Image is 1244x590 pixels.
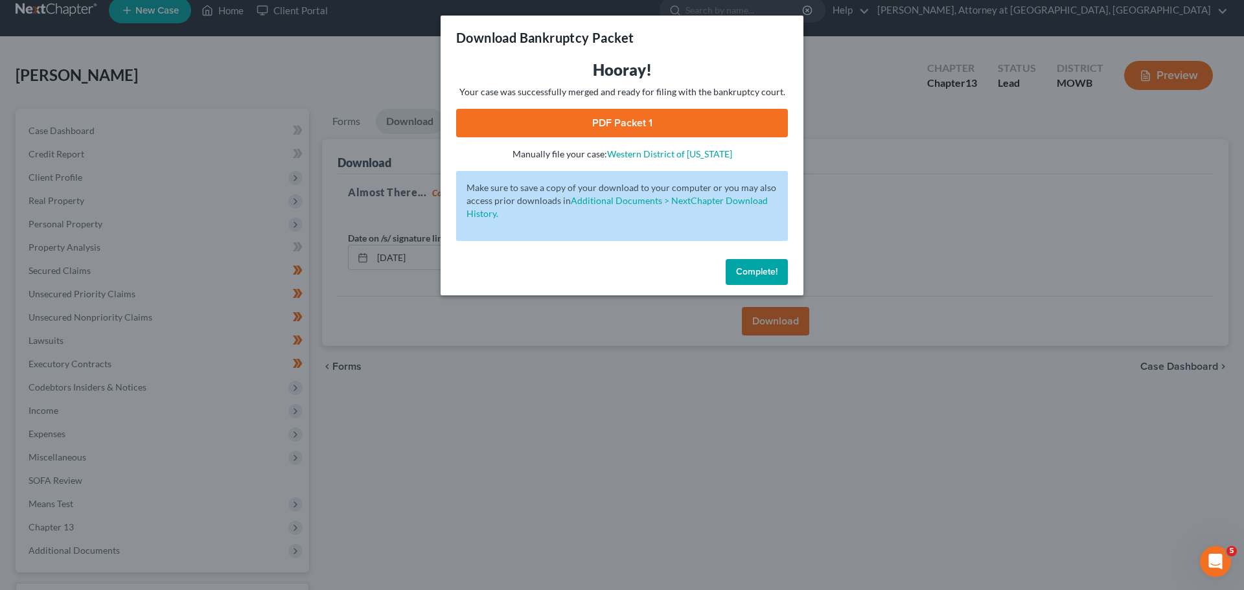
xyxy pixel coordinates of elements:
[607,148,732,159] a: Western District of [US_STATE]
[456,28,634,47] h3: Download Bankruptcy Packet
[736,266,777,277] span: Complete!
[466,181,777,220] p: Make sure to save a copy of your download to your computer or you may also access prior downloads in
[1200,546,1231,577] iframe: Intercom live chat
[1227,546,1237,556] span: 5
[456,85,788,98] p: Your case was successfully merged and ready for filing with the bankruptcy court.
[466,195,768,219] a: Additional Documents > NextChapter Download History.
[726,259,788,285] button: Complete!
[456,148,788,161] p: Manually file your case:
[456,60,788,80] h3: Hooray!
[456,109,788,137] a: PDF Packet 1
